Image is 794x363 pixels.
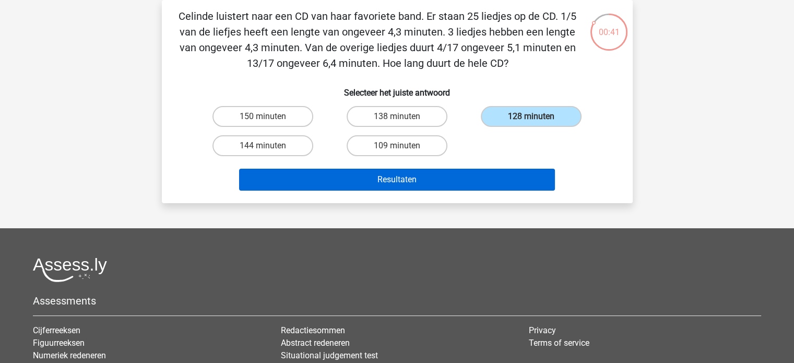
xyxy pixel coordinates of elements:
label: 150 minuten [212,106,313,127]
a: Redactiesommen [281,325,345,335]
label: 128 minuten [481,106,582,127]
label: 109 minuten [347,135,447,156]
a: Privacy [529,325,556,335]
h5: Assessments [33,295,761,307]
a: Figuurreeksen [33,338,85,348]
img: Assessly logo [33,257,107,282]
a: Abstract redeneren [281,338,350,348]
label: 138 minuten [347,106,447,127]
button: Resultaten [239,169,555,191]
a: Terms of service [529,338,589,348]
a: Situational judgement test [281,350,378,360]
div: 00:41 [589,13,629,39]
a: Cijferreeksen [33,325,80,335]
a: Numeriek redeneren [33,350,106,360]
h6: Selecteer het juiste antwoord [179,79,616,98]
p: Celinde luistert naar een CD van haar favoriete band. Er staan 25 liedjes op de CD. 1/5 van de li... [179,8,577,71]
label: 144 minuten [212,135,313,156]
